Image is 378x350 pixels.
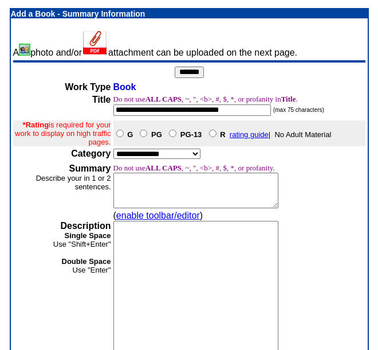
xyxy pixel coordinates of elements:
[127,130,133,139] b: G
[145,95,182,103] b: ALL CAPS
[151,130,162,139] b: PG
[113,95,298,103] font: Do not use , ~, ", <b>, #, $, *, or profanity in .
[15,120,111,146] font: is required for your work to display on high traffic pages.
[62,257,111,266] b: Double Space
[92,95,111,104] b: Title
[71,149,111,158] b: Category
[19,44,30,56] img: Add/Remove Photo
[116,211,200,220] a: enable toolbar/editor
[82,31,108,56] img: Add Attachment
[230,130,269,139] a: rating guide
[113,82,136,92] span: Book
[53,231,111,274] font: Use "Shift+Enter" Use "Enter"
[69,164,111,173] b: Summary
[65,231,111,240] b: Single Space
[13,31,365,58] td: A photo and/or attachment can be uploaded on the next page.
[36,174,111,191] font: Describe your in 1 or 2 sentences.
[281,95,296,103] b: Title
[145,164,182,172] b: ALL CAPS
[180,130,202,139] b: PG-13
[65,82,111,92] b: Work Type
[113,164,275,172] font: Do not use , ~, ", <b>, #, $, *, or profanity.
[273,107,324,113] font: (max 75 characters)
[60,221,111,231] b: Description
[113,130,332,139] font: | No Adult Material
[23,120,49,129] b: *Rating
[220,130,225,139] b: R
[11,9,368,18] p: Add a Book - Summary Information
